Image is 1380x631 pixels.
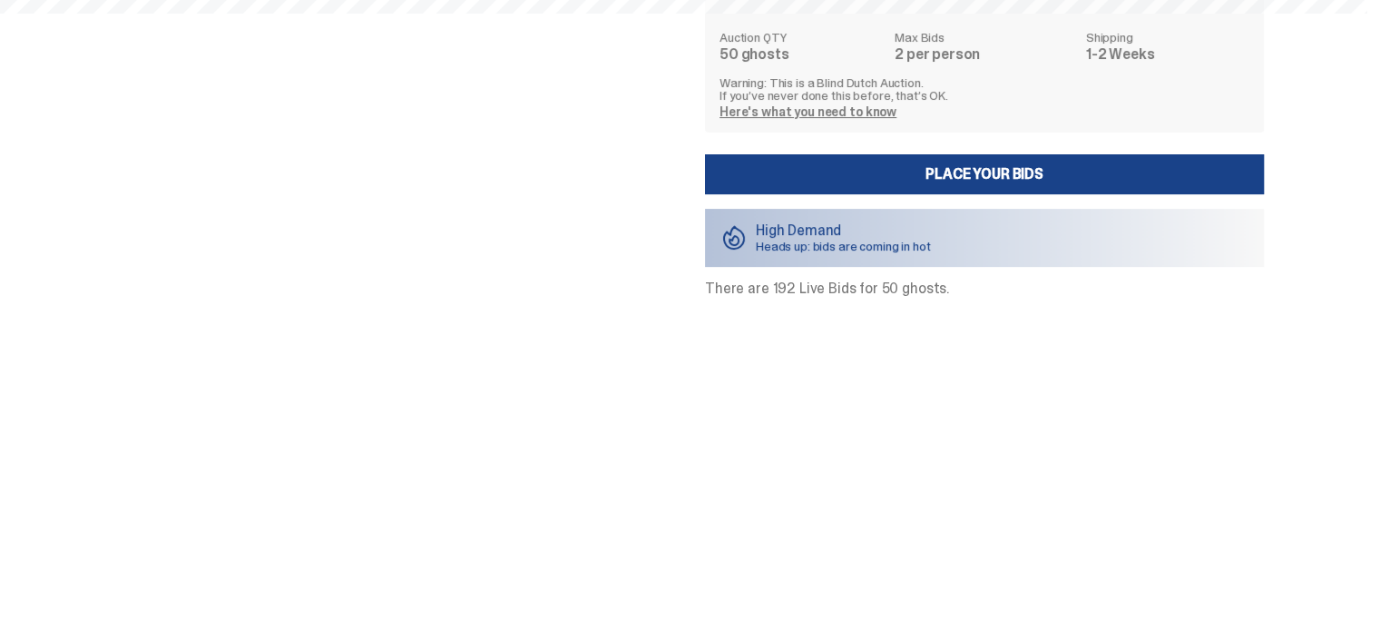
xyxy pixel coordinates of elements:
[756,223,931,238] p: High Demand
[705,281,1264,296] p: There are 192 Live Bids for 50 ghosts.
[705,154,1264,194] a: Place your Bids
[719,104,896,120] a: Here's what you need to know
[719,31,884,44] dt: Auction QTY
[1086,31,1249,44] dt: Shipping
[719,76,1249,102] p: Warning: This is a Blind Dutch Auction. If you’ve never done this before, that’s OK.
[719,47,884,62] dd: 50 ghosts
[895,31,1075,44] dt: Max Bids
[895,47,1075,62] dd: 2 per person
[1086,47,1249,62] dd: 1-2 Weeks
[756,240,931,252] p: Heads up: bids are coming in hot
